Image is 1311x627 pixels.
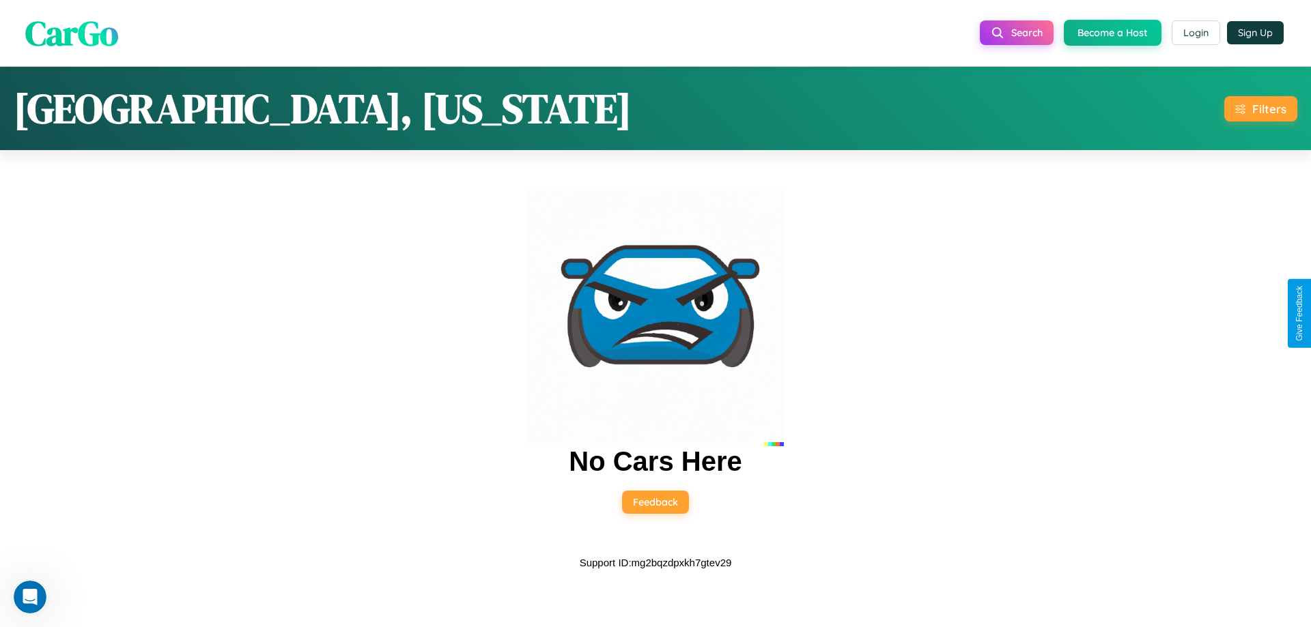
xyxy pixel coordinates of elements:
div: Give Feedback [1295,286,1304,341]
button: Filters [1224,96,1297,121]
iframe: Intercom live chat [14,581,46,613]
button: Sign Up [1227,21,1284,44]
img: car [527,190,784,446]
h1: [GEOGRAPHIC_DATA], [US_STATE] [14,81,632,136]
button: Become a Host [1064,20,1161,46]
button: Login [1172,20,1220,45]
span: CarGo [25,9,118,56]
p: Support ID: mg2bqzdpxkh7gtev29 [580,553,732,572]
span: Search [1011,27,1043,39]
button: Search [980,20,1054,45]
button: Feedback [622,491,689,514]
div: Filters [1252,102,1286,116]
h2: No Cars Here [569,446,742,477]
